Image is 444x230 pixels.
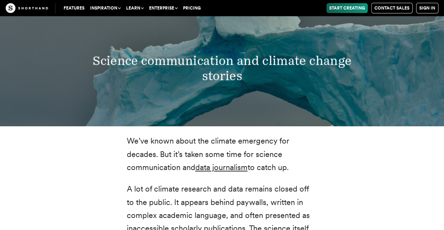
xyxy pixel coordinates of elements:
h3: Science communication and climate change stories [76,53,368,84]
button: Enterprise [146,3,180,13]
a: Features [61,3,87,13]
p: We’ve known about the climate emergency for decades. But it’s taken some time for science communi... [127,134,318,174]
a: Start Creating [326,3,368,13]
img: The Craft [6,3,48,13]
a: Sign in [416,3,438,13]
a: Contact Sales [371,3,413,13]
button: Learn [123,3,146,13]
a: Pricing [180,3,203,13]
button: Inspiration [87,3,123,13]
a: data journalism [195,163,248,172]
